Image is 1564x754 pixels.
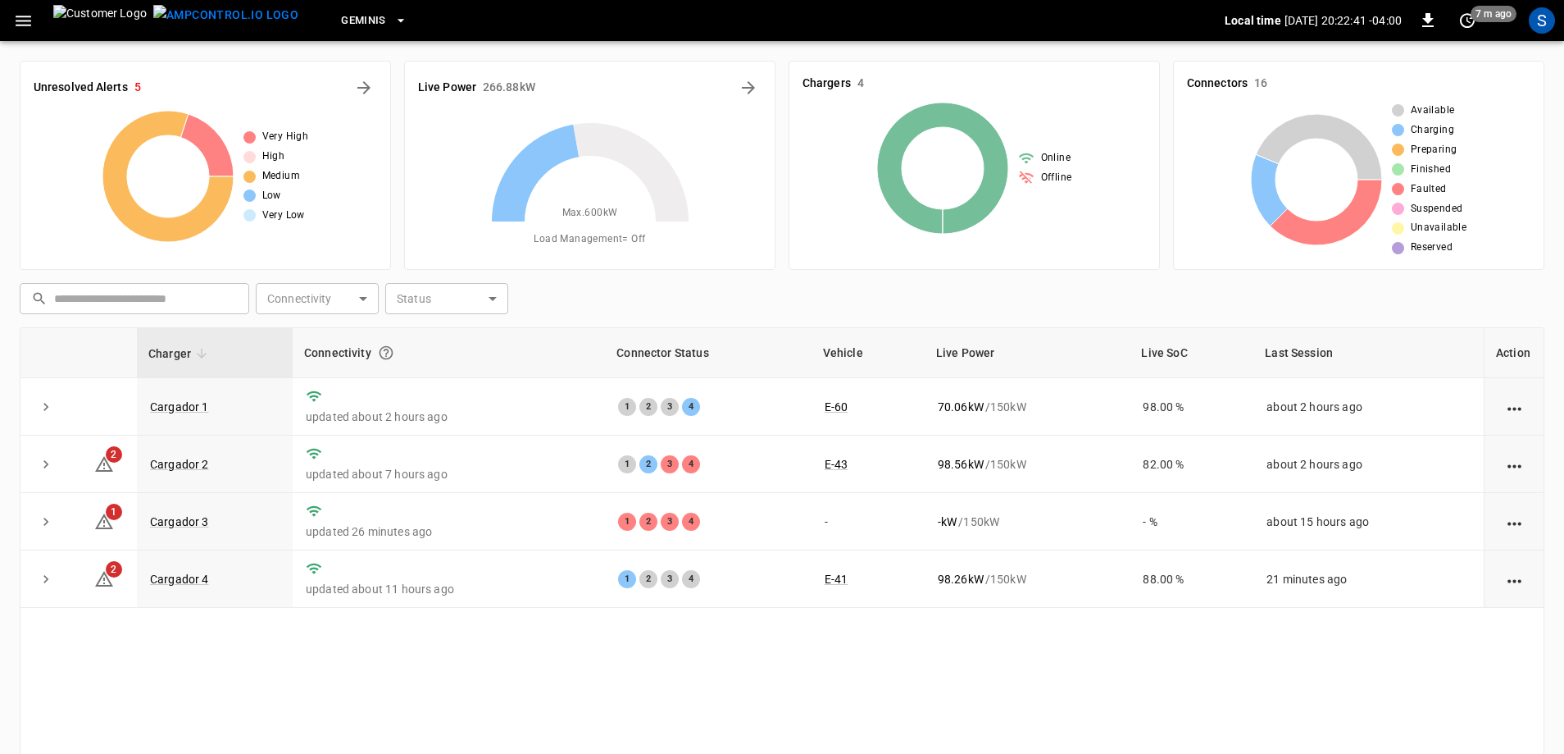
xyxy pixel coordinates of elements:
[618,455,636,473] div: 1
[1041,170,1072,186] span: Offline
[1254,75,1267,93] h6: 16
[812,493,925,551] td: -
[94,572,114,585] a: 2
[483,79,535,97] h6: 266.88 kW
[1504,456,1525,473] div: action cell options
[1411,181,1447,198] span: Faulted
[825,400,848,414] a: E-60
[682,513,700,531] div: 4
[562,205,618,222] span: Max. 600 kW
[53,5,147,36] img: Customer Logo
[1411,142,1457,158] span: Preparing
[34,452,58,477] button: expand row
[150,458,209,471] a: Cargador 2
[1411,220,1466,236] span: Unavailable
[1504,399,1525,415] div: action cell options
[1411,103,1455,119] span: Available
[812,328,925,378] th: Vehicle
[34,79,128,97] h6: Unresolved Alerts
[1253,551,1484,608] td: 21 minutes ago
[106,446,122,463] span: 2
[106,504,122,520] span: 1
[938,456,984,473] p: 98.56 kW
[661,513,679,531] div: 3
[938,571,984,587] p: 98.26 kW
[150,515,209,528] a: Cargador 3
[1284,12,1402,29] p: [DATE] 20:22:41 -04:00
[306,523,592,540] p: updated 26 minutes ago
[1041,150,1071,167] span: Online
[938,456,1117,473] div: / 150 kW
[618,398,636,416] div: 1
[618,513,636,531] div: 1
[134,79,141,97] h6: 5
[1253,436,1484,493] td: about 2 hours ago
[938,399,984,415] p: 70.06 kW
[857,75,864,93] h6: 4
[605,328,811,378] th: Connector Status
[1504,571,1525,587] div: action cell options
[94,456,114,469] a: 2
[1130,493,1253,551] td: - %
[1253,493,1484,551] td: about 15 hours ago
[938,514,1117,530] div: / 150 kW
[262,168,300,185] span: Medium
[418,79,476,97] h6: Live Power
[682,570,700,588] div: 4
[371,338,401,368] button: Connection between the charger and our software.
[1411,201,1463,217] span: Suspended
[639,513,657,531] div: 2
[661,455,679,473] div: 3
[1411,122,1454,139] span: Charging
[304,338,593,368] div: Connectivity
[1411,240,1453,256] span: Reserved
[148,344,212,363] span: Charger
[341,11,386,30] span: Geminis
[351,75,377,101] button: All Alerts
[34,567,58,592] button: expand row
[1130,328,1253,378] th: Live SoC
[825,458,848,471] a: E-43
[1130,436,1253,493] td: 82.00 %
[682,398,700,416] div: 4
[1471,6,1516,22] span: 7 m ago
[1411,162,1451,178] span: Finished
[925,328,1130,378] th: Live Power
[639,455,657,473] div: 2
[938,571,1117,587] div: / 150 kW
[1253,328,1484,378] th: Last Session
[639,398,657,416] div: 2
[1504,514,1525,530] div: action cell options
[682,455,700,473] div: 4
[153,5,298,25] img: ampcontrol.io logo
[262,129,309,145] span: Very High
[1484,328,1544,378] th: Action
[262,149,285,165] span: High
[262,188,281,204] span: Low
[661,398,679,416] div: 3
[1454,7,1480,34] button: set refresh interval
[938,514,957,530] p: - kW
[1130,378,1253,436] td: 98.00 %
[150,573,209,586] a: Cargador 4
[34,510,58,534] button: expand row
[735,75,762,101] button: Energy Overview
[618,570,636,588] div: 1
[306,409,592,425] p: updated about 2 hours ago
[1253,378,1484,436] td: about 2 hours ago
[34,395,58,419] button: expand row
[106,561,122,578] span: 2
[334,5,414,37] button: Geminis
[802,75,851,93] h6: Chargers
[262,208,305,224] span: Very Low
[94,514,114,528] a: 1
[661,570,679,588] div: 3
[938,399,1117,415] div: / 150 kW
[1225,12,1281,29] p: Local time
[534,231,645,248] span: Load Management = Off
[1529,7,1555,34] div: profile-icon
[150,400,209,414] a: Cargador 1
[639,570,657,588] div: 2
[825,573,848,586] a: E-41
[1130,551,1253,608] td: 88.00 %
